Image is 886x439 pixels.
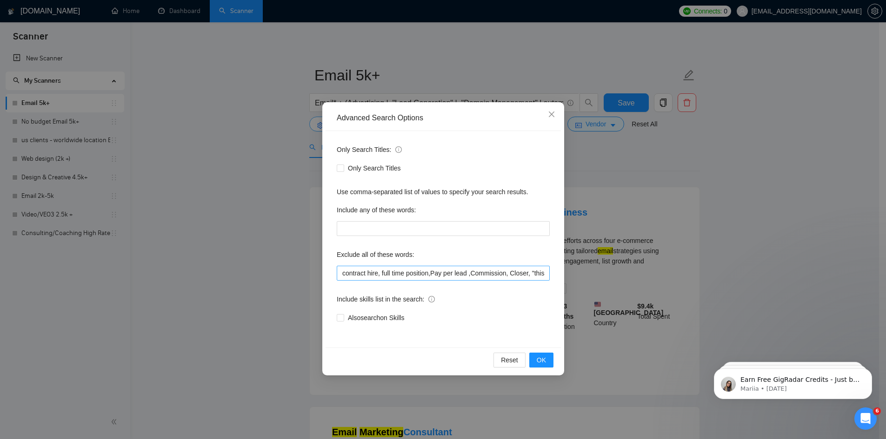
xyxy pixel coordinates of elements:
[428,296,435,302] span: info-circle
[344,163,405,173] span: Only Search Titles
[337,144,402,155] span: Only Search Titles:
[337,113,550,123] div: Advanced Search Options
[539,102,564,127] button: Close
[873,407,881,415] span: 6
[700,349,886,414] iframe: Intercom notifications message
[529,353,553,367] button: OK
[536,355,546,365] span: OK
[337,203,416,217] label: Include any of these words:
[548,111,555,118] span: close
[337,294,435,304] span: Include skills list in the search:
[854,407,877,430] iframe: Intercom live chat
[501,355,518,365] span: Reset
[344,313,408,323] span: Also search on Skills
[395,146,402,153] span: info-circle
[337,187,550,197] div: Use comma-separated list of values to specify your search results.
[493,353,526,367] button: Reset
[337,247,414,262] label: Exclude all of these words:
